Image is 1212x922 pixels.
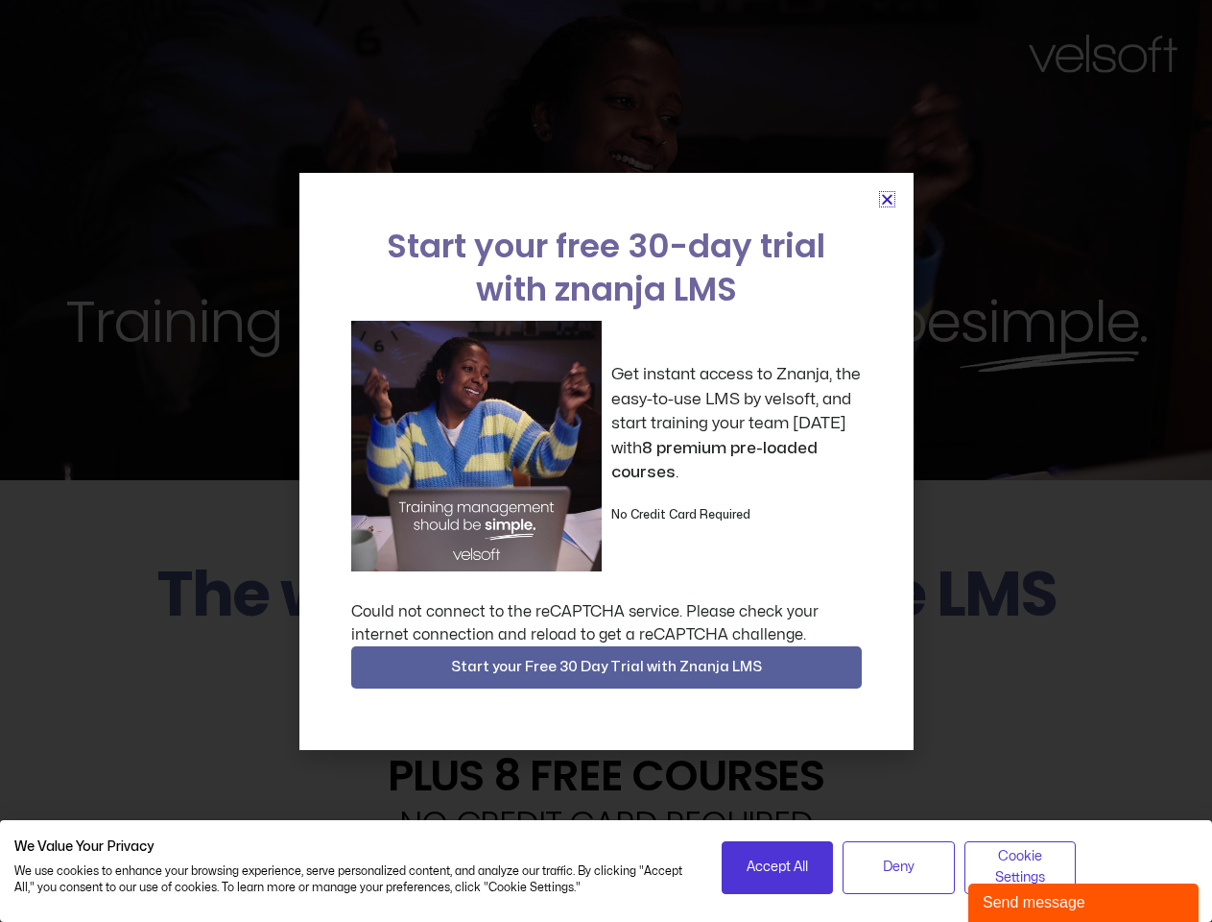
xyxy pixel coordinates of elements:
span: Cookie Settings [977,846,1064,889]
strong: 8 premium pre-loaded courses [611,440,818,481]
strong: No Credit Card Required [611,509,750,521]
p: Get instant access to Znanja, the easy-to-use LMS by velsoft, and start training your team [DATE]... [611,362,862,485]
p: We use cookies to enhance your browsing experience, serve personalized content, and analyze our t... [14,863,693,896]
div: Could not connect to the reCAPTCHA service. Please check your internet connection and reload to g... [351,600,862,646]
button: Deny all cookies [843,841,955,894]
h2: Start your free 30-day trial with znanja LMS [351,225,862,311]
span: Accept All [747,857,808,878]
button: Accept all cookies [722,841,834,894]
a: Close [880,192,894,206]
h2: We Value Your Privacy [14,838,693,856]
button: Adjust cookie preferences [964,841,1077,894]
iframe: chat widget [968,880,1202,922]
span: Start your Free 30 Day Trial with Znanja LMS [451,656,762,679]
button: Start your Free 30 Day Trial with Znanja LMS [351,646,862,689]
img: a woman sitting at her laptop dancing [351,321,602,571]
span: Deny [883,857,915,878]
